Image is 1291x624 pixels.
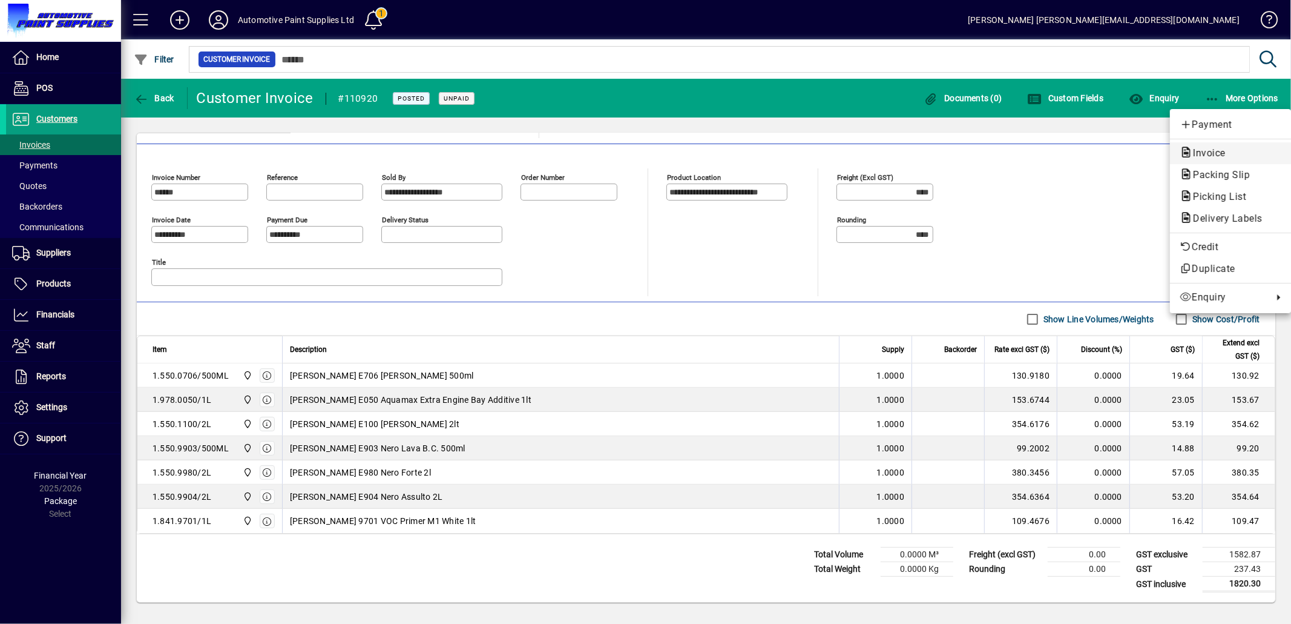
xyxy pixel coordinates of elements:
span: Packing Slip [1180,169,1256,181]
span: Payment [1180,118,1281,132]
span: Duplicate [1180,262,1281,276]
span: Invoice [1180,147,1232,159]
button: Add customer payment [1170,114,1291,136]
span: Credit [1180,240,1281,254]
span: Enquiry [1180,290,1267,305]
span: Picking List [1180,191,1252,202]
span: Delivery Labels [1180,213,1269,224]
